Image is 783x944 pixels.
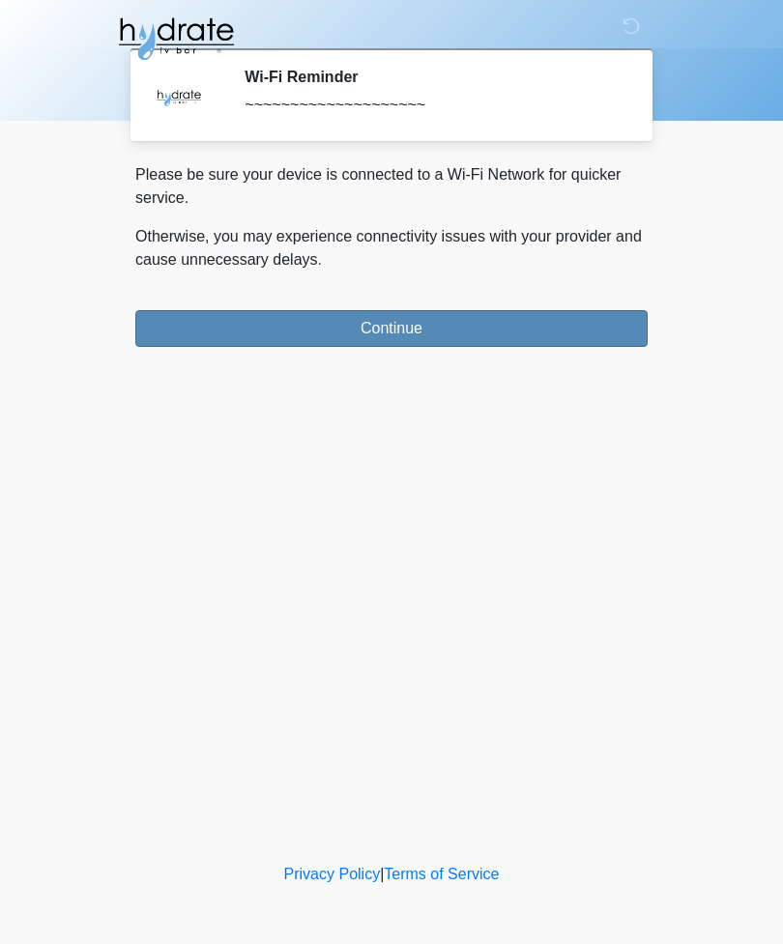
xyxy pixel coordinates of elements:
[284,866,381,882] a: Privacy Policy
[135,310,648,347] button: Continue
[380,866,384,882] a: |
[135,163,648,210] p: Please be sure your device is connected to a Wi-Fi Network for quicker service.
[318,251,322,268] span: .
[116,14,236,63] img: Hydrate IV Bar - Fort Collins Logo
[245,94,619,117] div: ~~~~~~~~~~~~~~~~~~~~
[150,68,208,126] img: Agent Avatar
[384,866,499,882] a: Terms of Service
[135,225,648,272] p: Otherwise, you may experience connectivity issues with your provider and cause unnecessary delays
